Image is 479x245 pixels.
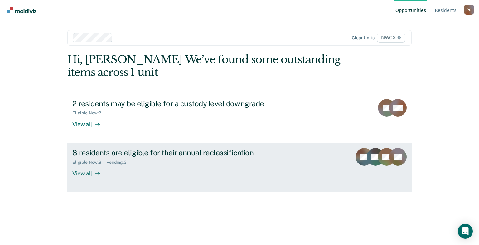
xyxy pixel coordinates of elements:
[72,160,106,165] div: Eligible Now : 8
[106,160,132,165] div: Pending : 3
[464,5,474,15] button: Profile dropdown button
[67,53,343,79] div: Hi, [PERSON_NAME] We’ve found some outstanding items across 1 unit
[72,99,291,108] div: 2 residents may be eligible for a custody level downgrade
[352,35,375,41] div: Clear units
[464,5,474,15] div: P S
[7,7,36,13] img: Recidiviz
[67,143,412,192] a: 8 residents are eligible for their annual reclassificationEligible Now:8Pending:3View all
[72,148,291,157] div: 8 residents are eligible for their annual reclassification
[377,33,405,43] span: NWCX
[72,116,107,128] div: View all
[72,165,107,177] div: View all
[67,94,412,143] a: 2 residents may be eligible for a custody level downgradeEligible Now:2View all
[458,224,473,239] div: Open Intercom Messenger
[72,110,106,116] div: Eligible Now : 2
